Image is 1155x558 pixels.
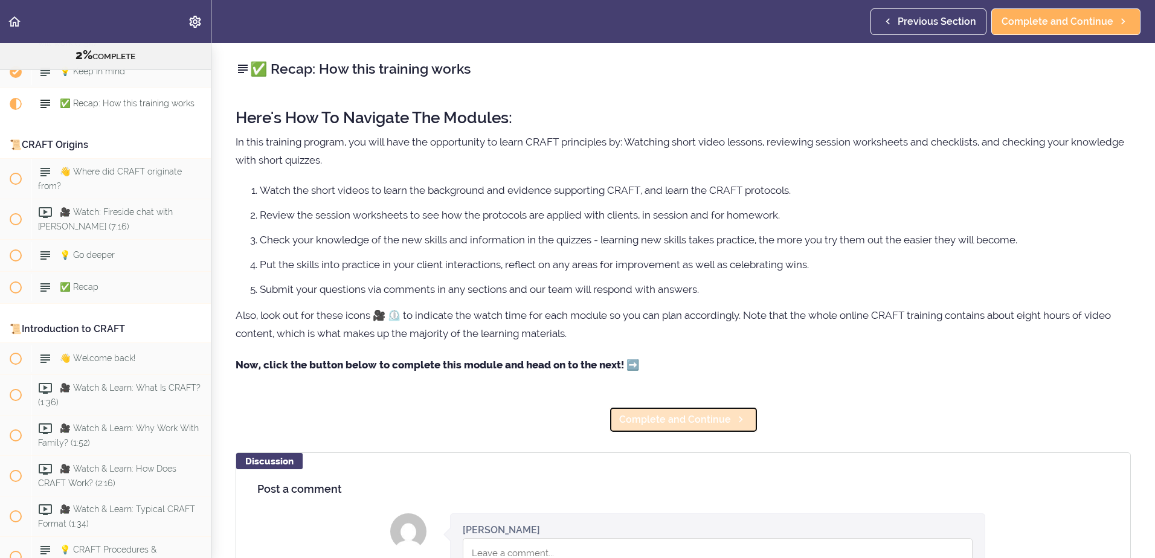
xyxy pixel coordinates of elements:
[1002,14,1113,29] span: Complete and Continue
[60,353,135,363] span: 👋 Welcome back!
[260,182,1131,198] li: Watch the short videos to learn the background and evidence supporting CRAFT, and learn the CRAFT...
[260,232,1131,248] li: Check your knowledge of the new skills and information in the quizzes - learning new skills takes...
[260,281,1131,297] li: Submit your questions via comments in any sections and our team will respond with answers.
[7,14,22,29] svg: Back to course curriculum
[60,282,98,292] span: ✅ Recap
[619,412,731,427] span: Complete and Continue
[188,14,202,29] svg: Settings Menu
[236,109,1131,127] h2: Here's How To Navigate The Modules:
[260,257,1131,272] li: Put the skills into practice in your client interactions, reflect on any areas for improvement as...
[463,523,540,537] div: [PERSON_NAME]
[898,14,976,29] span: Previous Section
[991,8,1141,35] a: Complete and Continue
[38,167,182,190] span: 👋 Where did CRAFT originate from?
[38,207,173,231] span: 🎥 Watch: Fireside chat with [PERSON_NAME] (7:16)
[76,48,92,62] span: 2%
[38,383,201,406] span: 🎥 Watch & Learn: What Is CRAFT? (1:36)
[236,359,639,371] strong: Now, click the button below to complete this module and head on to the next! ➡️
[15,48,196,63] div: COMPLETE
[236,133,1131,169] p: In this training program, you will have the opportunity to learn CRAFT principles by: Watching sh...
[236,59,1131,79] h2: ✅ Recap: How this training works
[260,207,1131,223] li: Review the session worksheets to see how the protocols are applied with clients, in session and f...
[60,66,125,76] span: 💡 Keep in mind
[257,483,1109,495] h4: Post a comment
[38,423,199,447] span: 🎥 Watch & Learn: Why Work With Family? (1:52)
[609,406,758,433] a: Complete and Continue
[60,250,115,260] span: 💡 Go deeper
[38,504,195,528] span: 🎥 Watch & Learn: Typical CRAFT Format (1:34)
[38,464,176,487] span: 🎥 Watch & Learn: How Does CRAFT Work? (2:16)
[60,98,195,108] span: ✅ Recap: How this training works
[236,306,1131,342] p: Also, look out for these icons 🎥 ⏲️ to indicate the watch time for each module so you can plan ac...
[390,513,426,550] img: Ruth
[870,8,986,35] a: Previous Section
[236,453,303,469] div: Discussion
